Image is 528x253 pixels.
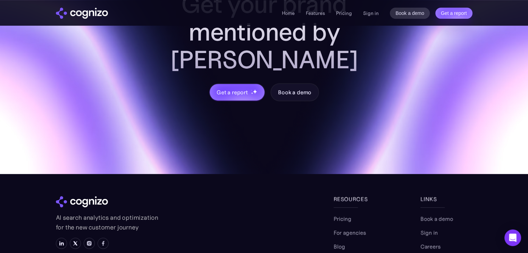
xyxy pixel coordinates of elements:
a: Sign in [420,228,438,237]
div: Open Intercom Messenger [504,229,521,246]
a: Careers [420,242,441,251]
a: Get a reportstarstarstar [209,83,265,101]
p: AI search analytics and optimization for the new customer journey [56,213,160,232]
img: LinkedIn icon [59,241,64,246]
a: Pricing [334,215,351,223]
a: Book a demo [270,83,319,101]
a: Pricing [336,10,352,16]
img: X icon [73,241,78,246]
img: cognizo logo [56,8,108,19]
div: Resources [334,195,386,203]
a: Book a demo [420,215,453,223]
a: Book a demo [390,8,430,19]
a: home [56,8,108,19]
img: star [251,92,253,95]
div: links [420,195,472,203]
a: Sign in [363,9,379,17]
a: Blog [334,242,345,251]
div: Get a report [217,88,248,96]
img: star [253,89,257,94]
img: cognizo logo [56,196,108,207]
a: For agencies [334,228,366,237]
a: Get a report [435,8,472,19]
a: Home [282,10,295,16]
img: star [251,90,252,91]
div: Book a demo [278,88,311,96]
a: Features [306,10,325,16]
